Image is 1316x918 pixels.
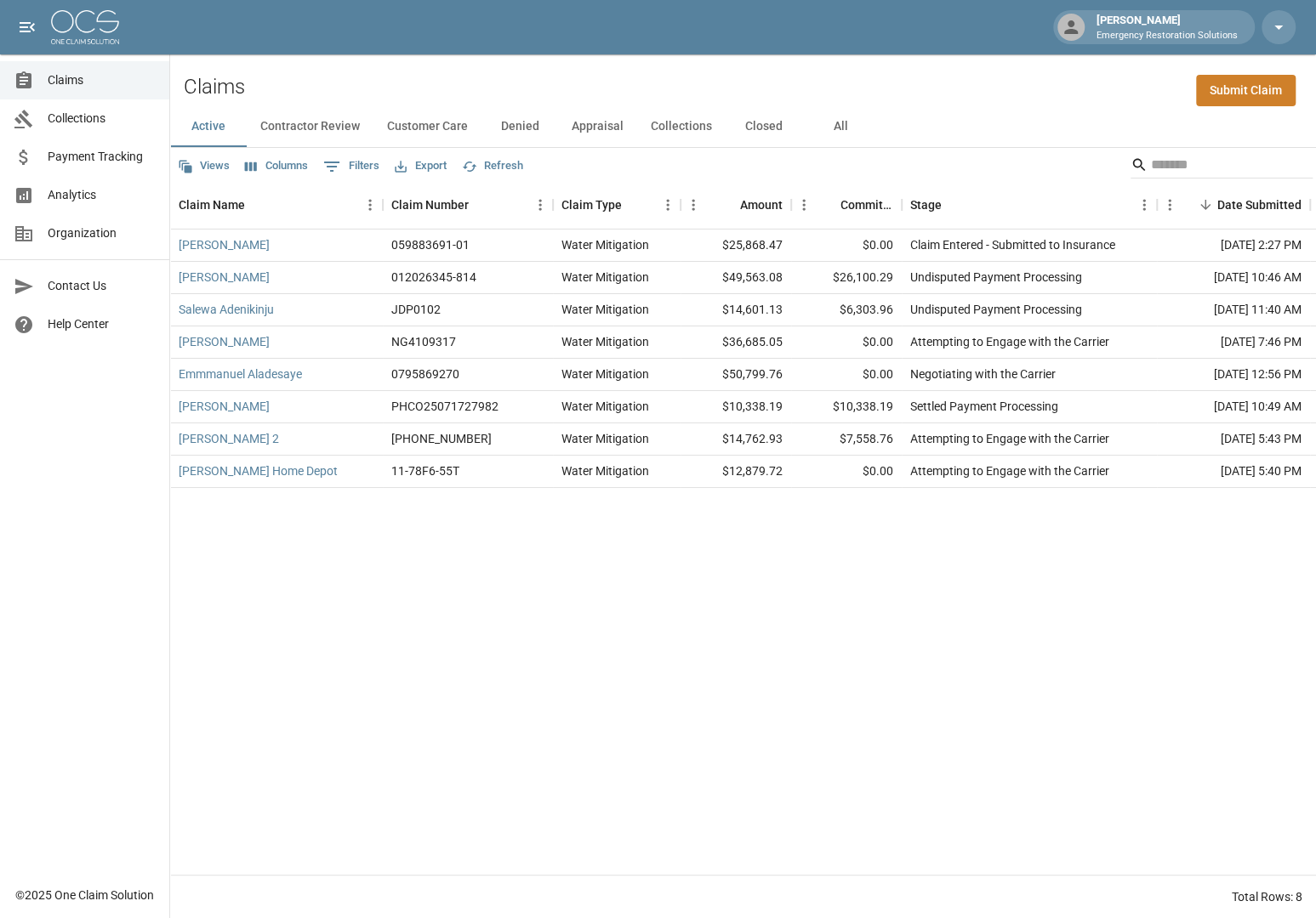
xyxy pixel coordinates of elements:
div: Amount [740,181,783,229]
div: © 2025 One Claim Solution [15,887,154,904]
span: Claims [48,71,156,89]
div: Claim Entered - Submitted to Insurance [910,236,1115,253]
button: Export [390,153,451,179]
div: $0.00 [791,229,902,262]
button: Menu [655,192,681,218]
div: Date Submitted [1217,181,1302,229]
div: Water Mitigation [561,333,649,350]
button: Sort [1194,193,1217,217]
div: [DATE] 2:27 PM [1157,229,1310,262]
div: dynamic tabs [170,106,1316,147]
div: $14,762.93 [681,423,791,456]
div: Claim Number [391,181,469,229]
button: Menu [681,192,706,218]
span: Payment Tracking [48,148,156,166]
button: Closed [726,106,802,147]
div: $14,601.13 [681,294,791,326]
div: Amount [681,181,791,229]
button: Collections [637,106,726,147]
span: Collections [48,110,156,127]
div: [DATE] 11:40 AM [1157,294,1310,326]
div: 300-0410183-2025 [391,430,492,447]
button: Menu [527,192,553,218]
div: $36,685.05 [681,326,791,359]
div: [DATE] 5:40 PM [1157,456,1310,488]
div: Committed Amount [791,181,902,229]
div: Stage [902,181,1157,229]
div: Claim Type [561,181,622,229]
div: 0795869270 [391,365,459,382]
div: Stage [910,181,942,229]
div: Claim Number [383,181,553,229]
div: [DATE] 7:46 PM [1157,326,1310,359]
div: Water Mitigation [561,236,649,253]
div: $50,799.76 [681,359,791,391]
div: Claim Type [553,181,681,229]
p: Emergency Restoration Solutions [1097,29,1238,43]
button: Menu [357,192,383,218]
button: Active [170,106,247,147]
div: $49,563.08 [681,262,791,294]
div: Water Mitigation [561,398,649,415]
div: $26,100.29 [791,262,902,294]
span: Organization [48,224,156,242]
div: Water Mitigation [561,269,649,286]
div: [DATE] 10:49 AM [1157,391,1310,423]
button: Sort [817,193,840,217]
div: $0.00 [791,456,902,488]
button: Sort [942,193,966,217]
img: ocs-logo-white-transparent.png [51,10,119,44]
button: All [802,106,879,147]
a: [PERSON_NAME] [179,333,270,350]
div: Total Rows: 8 [1232,888,1302,905]
div: Water Mitigation [561,430,649,447]
button: Contractor Review [247,106,373,147]
span: Contact Us [48,277,156,295]
a: [PERSON_NAME] [179,236,270,253]
button: open drawer [10,10,44,44]
a: Salewa Adenikinju [179,301,274,318]
div: $12,879.72 [681,456,791,488]
a: [PERSON_NAME] [179,398,270,415]
div: PHCO25071727982 [391,398,498,415]
div: $0.00 [791,359,902,391]
a: [PERSON_NAME] 2 [179,430,279,447]
a: Emmmanuel Aladesaye [179,365,302,382]
div: [DATE] 12:56 PM [1157,359,1310,391]
div: 012026345-814 [391,269,476,286]
div: Date Submitted [1157,181,1310,229]
div: JDP0102 [391,301,441,318]
div: [DATE] 10:46 AM [1157,262,1310,294]
a: [PERSON_NAME] [179,269,270,286]
button: Menu [1131,192,1157,218]
button: Sort [245,193,269,217]
div: [DATE] 5:43 PM [1157,423,1310,456]
button: Menu [791,192,817,218]
div: Claim Name [170,181,383,229]
div: Water Mitigation [561,301,649,318]
h2: Claims [184,75,245,99]
span: Help Center [48,315,156,333]
div: Attempting to Engage with the Carrier [910,462,1109,479]
button: Sort [622,193,646,217]
div: $6,303.96 [791,294,902,326]
div: Negotiating with the Carrier [910,365,1056,382]
div: $0.00 [791,326,902,359]
div: Search [1131,151,1313,182]
button: Customer Care [373,106,481,147]
div: Water Mitigation [561,365,649,382]
button: Sort [469,193,493,217]
span: Analytics [48,186,156,204]
button: Views [174,153,234,179]
div: Attempting to Engage with the Carrier [910,333,1109,350]
div: $10,338.19 [791,391,902,423]
div: $10,338.19 [681,391,791,423]
button: Menu [1157,192,1182,218]
button: Refresh [458,153,527,179]
div: $7,558.76 [791,423,902,456]
button: Select columns [241,153,312,179]
button: Denied [481,106,558,147]
div: Undisputed Payment Processing [910,269,1082,286]
div: Undisputed Payment Processing [910,301,1082,318]
div: [PERSON_NAME] [1090,12,1245,42]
